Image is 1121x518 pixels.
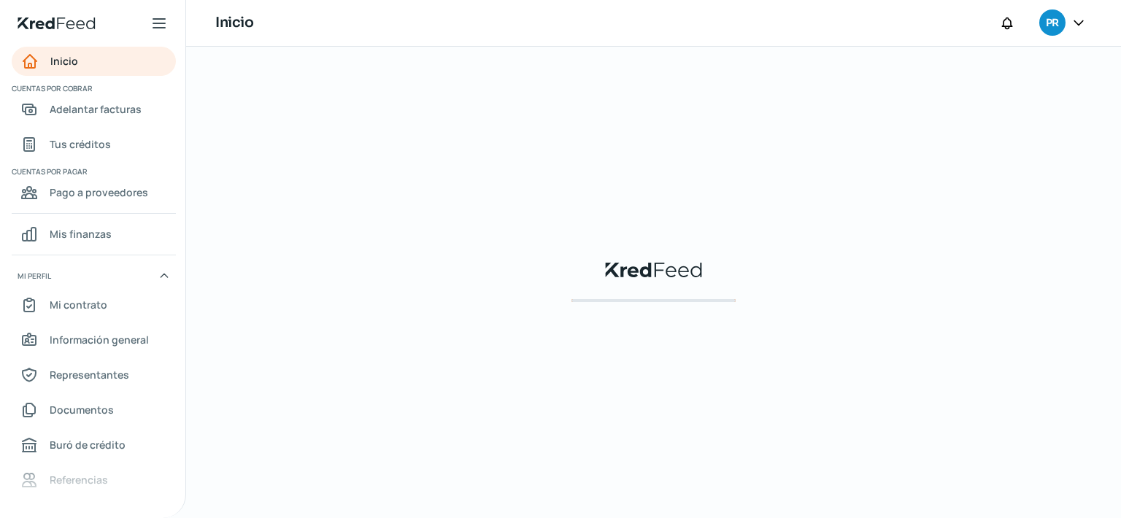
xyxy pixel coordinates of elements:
a: Tus créditos [12,130,176,159]
a: Documentos [12,395,176,425]
span: Mis finanzas [50,225,112,243]
a: Mi contrato [12,290,176,320]
span: Inicio [50,52,78,70]
span: Representantes [50,366,129,384]
a: Referencias [12,465,176,495]
span: Mi contrato [50,295,107,314]
span: Cuentas por pagar [12,165,174,178]
span: PR [1046,15,1058,32]
a: Representantes [12,360,176,390]
h1: Inicio [215,12,253,34]
span: Cuentas por cobrar [12,82,174,95]
span: Pago a proveedores [50,183,148,201]
span: Información general [50,330,149,349]
a: Inicio [12,47,176,76]
a: Buró de crédito [12,430,176,460]
a: Información general [12,325,176,355]
span: Referencias [50,471,108,489]
span: Tus créditos [50,135,111,153]
span: Mi perfil [18,269,51,282]
a: Mis finanzas [12,220,176,249]
a: Pago a proveedores [12,178,176,207]
span: Documentos [50,401,114,419]
span: Adelantar facturas [50,100,142,118]
span: Buró de crédito [50,436,126,454]
a: Adelantar facturas [12,95,176,124]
